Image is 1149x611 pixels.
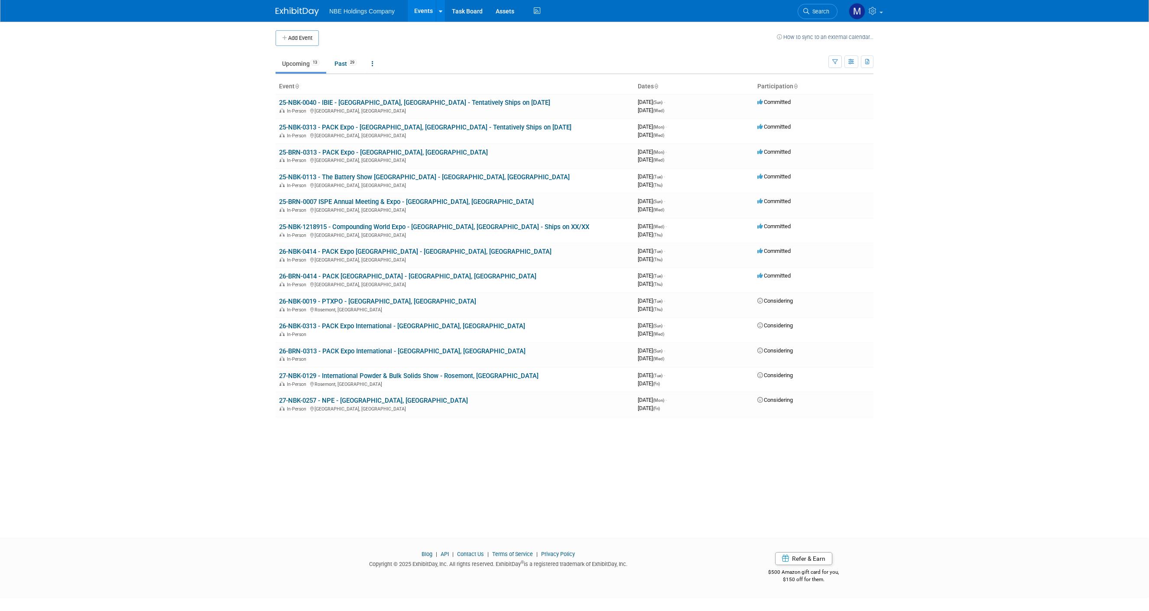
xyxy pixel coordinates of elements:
div: Rosemont, [GEOGRAPHIC_DATA] [279,380,631,387]
span: - [665,149,667,155]
span: In-Person [287,307,309,313]
a: Refer & Earn [775,552,832,565]
span: In-Person [287,406,309,412]
a: 26-BRN-0313 - PACK Expo International - [GEOGRAPHIC_DATA], [GEOGRAPHIC_DATA] [279,347,526,355]
img: In-Person Event [279,183,285,187]
span: Committed [757,248,791,254]
span: [DATE] [638,405,660,411]
img: ExhibitDay [276,7,319,16]
a: 25-NBK-1218915 - Compounding World Expo - [GEOGRAPHIC_DATA], [GEOGRAPHIC_DATA] - Ships on XX/XX [279,223,589,231]
span: - [665,397,667,403]
span: | [534,551,540,557]
div: $150 off for them. [734,576,874,583]
a: 25-NBK-0113 - The Battery Show [GEOGRAPHIC_DATA] - [GEOGRAPHIC_DATA], [GEOGRAPHIC_DATA] [279,173,570,181]
span: (Wed) [653,108,664,113]
div: $500 Amazon gift card for you, [734,563,874,583]
span: Considering [757,372,793,378]
a: 26-BRN-0414 - PACK [GEOGRAPHIC_DATA] - [GEOGRAPHIC_DATA], [GEOGRAPHIC_DATA] [279,272,536,280]
span: (Wed) [653,133,664,138]
span: (Tue) [653,249,662,254]
a: Search [798,4,837,19]
span: [DATE] [638,206,664,213]
span: In-Person [287,133,309,139]
a: API [441,551,449,557]
img: In-Person Event [279,233,285,237]
span: - [664,248,665,254]
div: [GEOGRAPHIC_DATA], [GEOGRAPHIC_DATA] [279,206,631,213]
span: [DATE] [638,198,665,204]
span: [DATE] [638,281,662,287]
img: In-Person Event [279,158,285,162]
span: [DATE] [638,256,662,262]
span: (Wed) [653,207,664,212]
span: (Mon) [653,150,664,155]
span: Search [809,8,829,15]
span: [DATE] [638,297,665,304]
a: 26-NBK-0019 - PTXPO - [GEOGRAPHIC_DATA], [GEOGRAPHIC_DATA] [279,297,476,305]
span: Considering [757,322,793,329]
span: - [664,322,665,329]
div: [GEOGRAPHIC_DATA], [GEOGRAPHIC_DATA] [279,132,631,139]
sup: ® [521,560,524,565]
div: [GEOGRAPHIC_DATA], [GEOGRAPHIC_DATA] [279,231,631,238]
a: 25-BRN-0313 - PACK Expo - [GEOGRAPHIC_DATA], [GEOGRAPHIC_DATA] [279,149,488,156]
img: In-Person Event [279,307,285,311]
span: Committed [757,173,791,180]
span: Considering [757,397,793,403]
span: (Tue) [653,175,662,179]
span: [DATE] [638,181,662,188]
span: [DATE] [638,173,665,180]
span: NBE Holdings Company [329,8,395,15]
span: [DATE] [638,355,664,362]
span: (Wed) [653,356,664,361]
span: [DATE] [638,347,665,354]
a: 26-NBK-0313 - PACK Expo International - [GEOGRAPHIC_DATA], [GEOGRAPHIC_DATA] [279,322,525,330]
span: [DATE] [638,322,665,329]
img: In-Person Event [279,406,285,411]
a: Privacy Policy [541,551,575,557]
span: (Thu) [653,233,662,237]
span: [DATE] [638,380,660,387]
span: [DATE] [638,306,662,312]
button: Add Event [276,30,319,46]
img: In-Person Event [279,282,285,286]
a: Sort by Start Date [654,83,658,90]
span: In-Person [287,158,309,163]
span: (Thu) [653,257,662,262]
img: In-Person Event [279,207,285,212]
a: 25-NBK-0040 - IBIE - [GEOGRAPHIC_DATA], [GEOGRAPHIC_DATA] - Tentatively Ships on [DATE] [279,99,550,107]
div: [GEOGRAPHIC_DATA], [GEOGRAPHIC_DATA] [279,281,631,288]
a: 26-NBK-0414 - PACK Expo [GEOGRAPHIC_DATA] - [GEOGRAPHIC_DATA], [GEOGRAPHIC_DATA] [279,248,552,255]
span: Committed [757,223,791,230]
img: Morgan Goddard [849,3,865,19]
a: Contact Us [457,551,484,557]
span: [DATE] [638,156,664,163]
a: 25-NBK-0313 - PACK Expo - [GEOGRAPHIC_DATA], [GEOGRAPHIC_DATA] - Tentatively Ships on [DATE] [279,123,571,131]
div: Rosemont, [GEOGRAPHIC_DATA] [279,306,631,313]
span: Committed [757,272,791,279]
div: Copyright © 2025 ExhibitDay, Inc. All rights reserved. ExhibitDay is a registered trademark of Ex... [276,558,721,568]
a: Past29 [328,55,364,72]
span: (Mon) [653,398,664,403]
span: In-Person [287,282,309,288]
a: How to sync to an external calendar... [777,34,873,40]
span: - [664,297,665,304]
span: 29 [347,59,357,66]
img: In-Person Event [279,356,285,361]
span: [DATE] [638,223,667,230]
span: [DATE] [638,107,664,113]
span: | [434,551,439,557]
span: [DATE] [638,231,662,238]
a: Blog [422,551,432,557]
span: (Wed) [653,224,664,229]
span: - [665,223,667,230]
span: [DATE] [638,330,664,337]
span: Committed [757,123,791,130]
span: (Sun) [653,323,662,328]
span: [DATE] [638,272,665,279]
span: - [664,347,665,354]
span: - [664,99,665,105]
span: In-Person [287,356,309,362]
span: (Thu) [653,282,662,287]
span: (Wed) [653,332,664,336]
